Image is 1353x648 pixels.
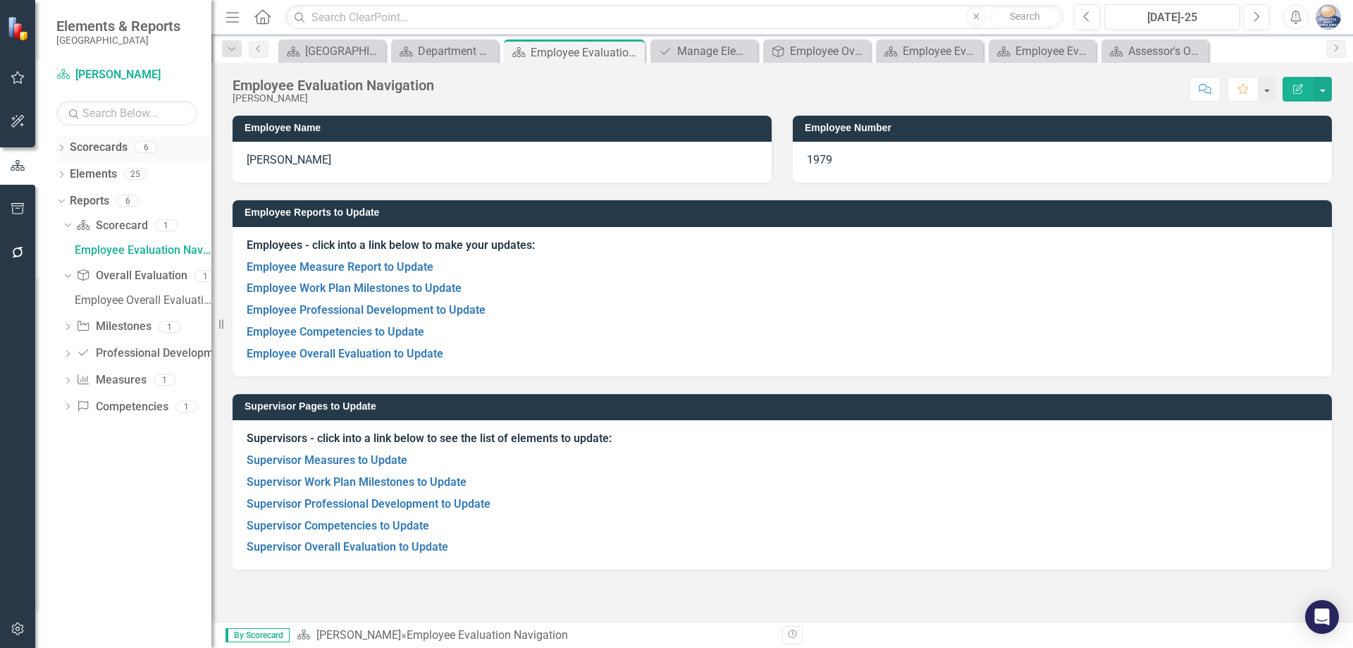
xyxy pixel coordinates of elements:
[903,42,980,60] div: Employee Evaluation Navigation
[70,166,117,183] a: Elements
[76,319,151,335] a: Milestones
[75,294,211,307] div: Employee Overall Evaluation to Update
[305,42,382,60] div: [GEOGRAPHIC_DATA]
[531,44,641,61] div: Employee Evaluation Navigation
[247,325,424,338] a: Employee Competencies to Update
[245,123,765,133] h3: Employee Name
[297,628,772,644] div: »
[992,42,1092,60] a: Employee Evaluation Navigation
[194,270,217,282] div: 1
[135,142,157,154] div: 6
[790,42,867,60] div: Employee Overall Evaluation to Update
[233,78,434,93] div: Employee Evaluation Navigation
[807,153,832,166] span: 1979
[282,42,382,60] a: [GEOGRAPHIC_DATA]
[1305,600,1339,634] div: Open Intercom Messenger
[75,244,211,257] div: Employee Evaluation Navigation
[76,372,146,389] a: Measures
[76,399,168,415] a: Competencies
[407,628,568,642] div: Employee Evaluation Navigation
[175,401,198,412] div: 1
[247,152,758,169] p: [PERSON_NAME]
[56,101,197,126] input: Search Below...
[1316,4,1341,30] img: Alexandra Cohen
[76,346,229,362] a: Professional Development
[247,303,486,317] a: Employee Professional Development to Update
[247,432,612,445] strong: Supervisors - click into a link below to see the list of elements to update:
[76,218,147,234] a: Scorecard
[155,219,178,231] div: 1
[1128,42,1205,60] div: Assessor's Office Program
[285,5,1063,30] input: Search ClearPoint...
[247,238,535,252] strong: Employees - click into a link below to make your updates:
[247,497,490,511] a: Supervisor Professional Development to Update
[247,475,467,489] a: Supervisor Work Plan Milestones to Update
[245,401,1325,412] h3: Supervisor Pages to Update
[116,195,139,207] div: 6
[1015,42,1092,60] div: Employee Evaluation Navigation
[247,540,448,554] a: Supervisor Overall Evaluation to Update
[7,16,32,41] img: ClearPoint Strategy
[56,18,180,35] span: Elements & Reports
[805,123,1325,133] h3: Employee Number
[247,453,407,467] a: Supervisor Measures to Update
[245,207,1325,218] h3: Employee Reports to Update
[159,321,181,333] div: 1
[56,35,180,46] small: [GEOGRAPHIC_DATA]
[316,628,401,642] a: [PERSON_NAME]
[418,42,495,60] div: Department Structure & Strategic Results
[767,42,867,60] a: Employee Overall Evaluation to Update
[233,93,434,104] div: [PERSON_NAME]
[1010,11,1040,22] span: Search
[247,260,433,274] a: Employee Measure Report to Update
[56,67,197,83] a: [PERSON_NAME]
[395,42,495,60] a: Department Structure & Strategic Results
[71,289,211,312] a: Employee Overall Evaluation to Update
[247,281,462,295] a: Employee Work Plan Milestones to Update
[1105,42,1205,60] a: Assessor's Office Program
[70,140,128,156] a: Scorecards
[989,7,1060,27] button: Search
[70,193,109,209] a: Reports
[654,42,754,60] a: Manage Elements
[76,268,187,284] a: Overall Evaluation
[879,42,980,60] a: Employee Evaluation Navigation
[677,42,754,60] div: Manage Elements
[124,169,147,181] div: 25
[225,628,290,642] span: By Scorecard
[247,519,429,532] a: Supervisor Competencies to Update
[247,347,443,360] a: Employee Overall Evaluation to Update
[1104,4,1240,30] button: [DATE]-25
[1109,9,1235,26] div: [DATE]-25
[71,238,211,261] a: Employee Evaluation Navigation
[154,374,176,386] div: 1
